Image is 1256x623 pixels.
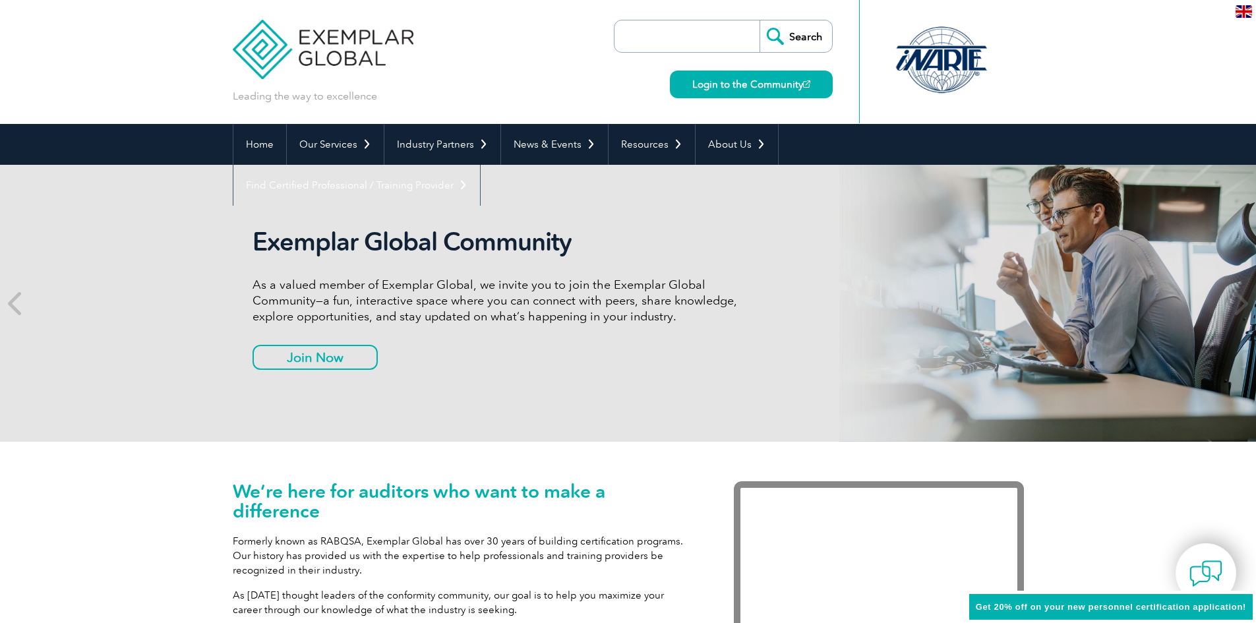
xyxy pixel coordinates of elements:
input: Search [760,20,832,52]
img: contact-chat.png [1189,557,1222,590]
p: Leading the way to excellence [233,89,377,104]
a: News & Events [501,124,608,165]
p: Formerly known as RABQSA, Exemplar Global has over 30 years of building certification programs. O... [233,534,694,578]
p: As [DATE] thought leaders of the conformity community, our goal is to help you maximize your care... [233,588,694,617]
a: Our Services [287,124,384,165]
img: en [1236,5,1252,18]
h2: Exemplar Global Community [253,227,747,257]
a: About Us [696,124,778,165]
a: Resources [609,124,695,165]
a: Join Now [253,345,378,370]
span: Get 20% off on your new personnel certification application! [976,602,1246,612]
h1: We’re here for auditors who want to make a difference [233,481,694,521]
a: Industry Partners [384,124,500,165]
a: Home [233,124,286,165]
a: Find Certified Professional / Training Provider [233,165,480,206]
img: open_square.png [803,80,810,88]
p: As a valued member of Exemplar Global, we invite you to join the Exemplar Global Community—a fun,... [253,277,747,324]
a: Login to the Community [670,71,833,98]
